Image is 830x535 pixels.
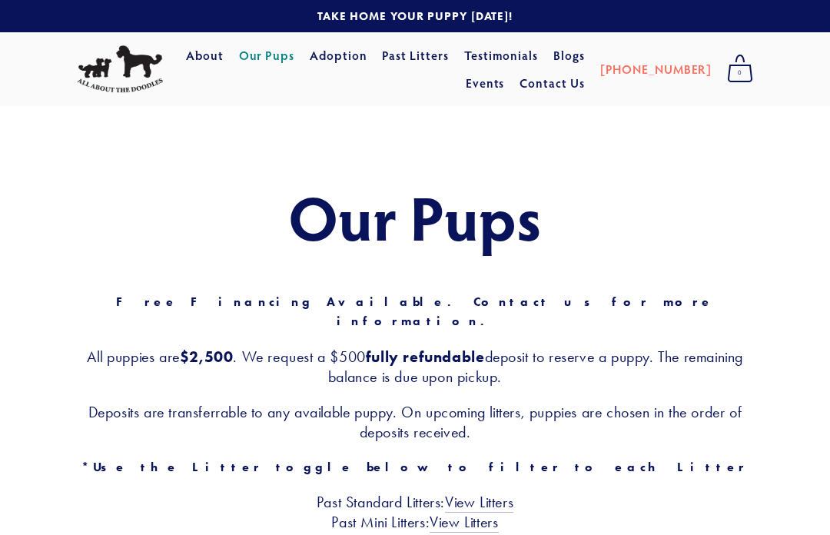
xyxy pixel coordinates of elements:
[77,45,163,93] img: All About The Doodles
[520,69,585,97] a: Contact Us
[366,347,485,366] strong: fully refundable
[81,460,748,474] strong: *Use the Litter toggle below to filter to each Litter
[310,42,367,69] a: Adoption
[464,42,539,69] a: Testimonials
[77,402,753,442] h3: Deposits are transferrable to any available puppy. On upcoming litters, puppies are chosen in the...
[727,63,753,83] span: 0
[77,347,753,387] h3: All puppies are . We request a $500 deposit to reserve a puppy. The remaining balance is due upon...
[116,294,726,329] strong: Free Financing Available. Contact us for more information.
[186,42,224,69] a: About
[382,47,449,63] a: Past Litters
[445,493,513,513] a: View Litters
[180,347,234,366] strong: $2,500
[239,42,295,69] a: Our Pups
[600,55,712,83] a: [PHONE_NUMBER]
[719,50,761,88] a: 0 items in cart
[553,42,585,69] a: Blogs
[466,69,505,97] a: Events
[77,183,753,251] h1: Our Pups
[430,513,498,533] a: View Litters
[77,492,753,532] h3: Past Standard Litters: Past Mini Litters:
